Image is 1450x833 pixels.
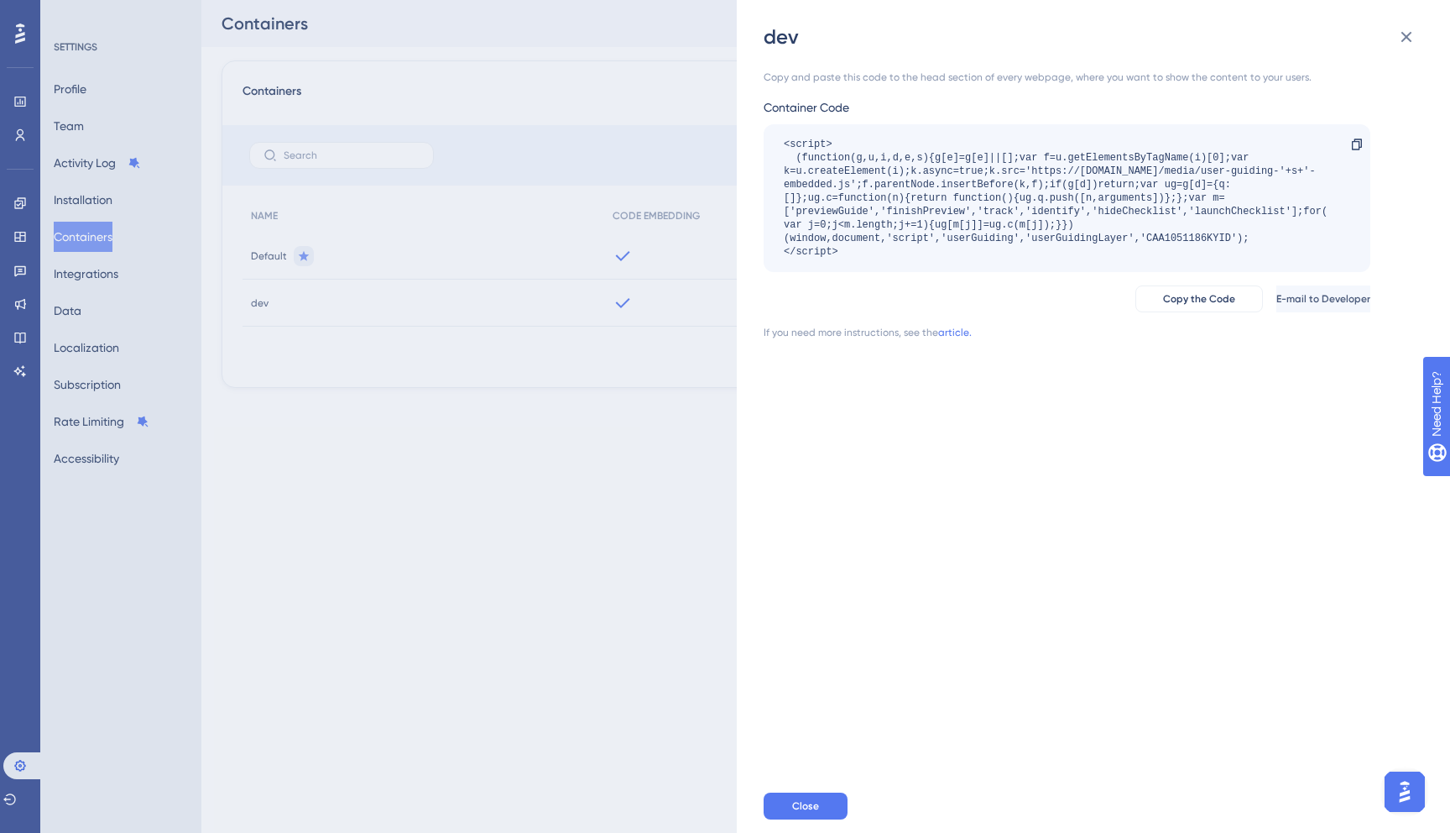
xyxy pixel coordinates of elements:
[1163,292,1235,306] span: Copy the Code
[764,97,1370,118] div: Container Code
[764,793,848,820] button: Close
[764,24,1427,50] div: dev
[792,799,819,813] span: Close
[764,71,1370,84] div: Copy and paste this code to the head section of every webpage, where you want to show the content...
[1135,286,1263,312] button: Copy the Code
[938,326,972,339] a: article.
[1276,292,1370,306] span: E-mail to Developer
[1380,767,1430,817] iframe: UserGuiding AI Assistant Launcher
[764,326,938,339] div: If you need more instructions, see the
[1276,286,1370,312] button: E-mail to Developer
[784,138,1333,259] div: <script> (function(g,u,i,d,e,s){g[e]=g[e]||[];var f=u.getElementsByTagName(i)[0];var k=u.createEl...
[39,4,105,24] span: Need Help?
